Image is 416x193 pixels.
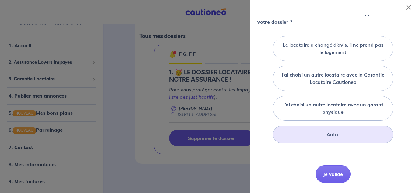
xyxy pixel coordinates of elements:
[257,10,395,25] strong: Pourriez-vous nous donner la raison de la suppression de votre dossier ?
[404,2,414,12] button: Close
[280,41,385,56] label: Le locataire a changé d’avis, il ne prend pas le logement
[316,165,351,183] button: Je valide
[326,131,340,138] label: Autre
[280,71,385,86] label: J’ai choisi un autre locataire avec la Garantie Locataire Cautioneo
[280,101,385,116] label: J’ai choisi un autre locataire avec un garant physique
